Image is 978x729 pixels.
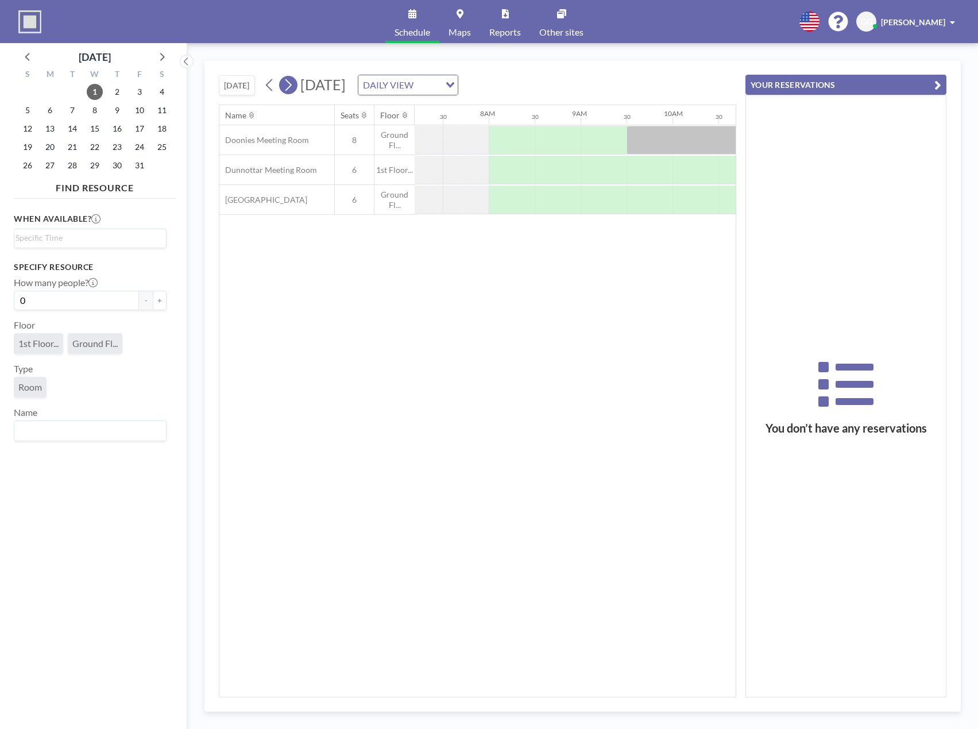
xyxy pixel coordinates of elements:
[154,102,170,118] span: Saturday, October 11, 2025
[42,102,58,118] span: Monday, October 6, 2025
[449,28,471,37] span: Maps
[18,338,59,349] span: 1st Floor...
[14,421,166,441] div: Search for option
[154,139,170,155] span: Saturday, October 25, 2025
[150,68,173,83] div: S
[14,262,167,272] h3: Specify resource
[109,84,125,100] span: Thursday, October 2, 2025
[79,49,111,65] div: [DATE]
[14,277,98,288] label: How many people?
[109,102,125,118] span: Thursday, October 9, 2025
[300,76,346,93] span: [DATE]
[18,10,41,33] img: organization-logo
[72,338,118,349] span: Ground Fl...
[335,165,374,175] span: 6
[39,68,61,83] div: M
[139,291,153,310] button: -
[87,139,103,155] span: Wednesday, October 22, 2025
[87,84,103,100] span: Wednesday, October 1, 2025
[109,157,125,173] span: Thursday, October 30, 2025
[14,229,166,246] div: Search for option
[87,102,103,118] span: Wednesday, October 8, 2025
[132,102,148,118] span: Friday, October 10, 2025
[480,109,495,118] div: 8AM
[489,28,521,37] span: Reports
[572,109,587,118] div: 9AM
[219,135,309,145] span: Doonies Meeting Room
[395,28,430,37] span: Schedule
[14,319,35,331] label: Floor
[341,110,359,121] div: Seats
[87,121,103,137] span: Wednesday, October 15, 2025
[861,17,872,27] span: GG
[154,84,170,100] span: Saturday, October 4, 2025
[417,78,439,92] input: Search for option
[42,157,58,173] span: Monday, October 27, 2025
[61,68,84,83] div: T
[16,423,160,438] input: Search for option
[746,421,946,435] h3: You don’t have any reservations
[128,68,150,83] div: F
[219,195,307,205] span: [GEOGRAPHIC_DATA]
[16,232,160,244] input: Search for option
[335,135,374,145] span: 8
[84,68,106,83] div: W
[745,75,946,95] button: YOUR RESERVATIONS
[153,291,167,310] button: +
[42,139,58,155] span: Monday, October 20, 2025
[335,195,374,205] span: 6
[374,190,415,210] span: Ground Fl...
[380,110,400,121] div: Floor
[219,165,317,175] span: Dunnottar Meeting Room
[132,157,148,173] span: Friday, October 31, 2025
[64,121,80,137] span: Tuesday, October 14, 2025
[20,121,36,137] span: Sunday, October 12, 2025
[64,139,80,155] span: Tuesday, October 21, 2025
[109,121,125,137] span: Thursday, October 16, 2025
[219,75,255,95] button: [DATE]
[532,113,539,121] div: 30
[106,68,128,83] div: T
[14,407,37,418] label: Name
[42,121,58,137] span: Monday, October 13, 2025
[361,78,416,92] span: DAILY VIEW
[20,139,36,155] span: Sunday, October 19, 2025
[358,75,458,95] div: Search for option
[17,68,39,83] div: S
[20,102,36,118] span: Sunday, October 5, 2025
[64,102,80,118] span: Tuesday, October 7, 2025
[374,130,415,150] span: Ground Fl...
[225,110,246,121] div: Name
[881,17,945,27] span: [PERSON_NAME]
[374,165,415,175] span: 1st Floor...
[14,363,33,375] label: Type
[440,113,447,121] div: 30
[20,157,36,173] span: Sunday, October 26, 2025
[154,121,170,137] span: Saturday, October 18, 2025
[132,121,148,137] span: Friday, October 17, 2025
[664,109,683,118] div: 10AM
[87,157,103,173] span: Wednesday, October 29, 2025
[624,113,631,121] div: 30
[132,139,148,155] span: Friday, October 24, 2025
[14,178,176,194] h4: FIND RESOURCE
[18,381,42,393] span: Room
[132,84,148,100] span: Friday, October 3, 2025
[716,113,722,121] div: 30
[539,28,583,37] span: Other sites
[64,157,80,173] span: Tuesday, October 28, 2025
[109,139,125,155] span: Thursday, October 23, 2025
